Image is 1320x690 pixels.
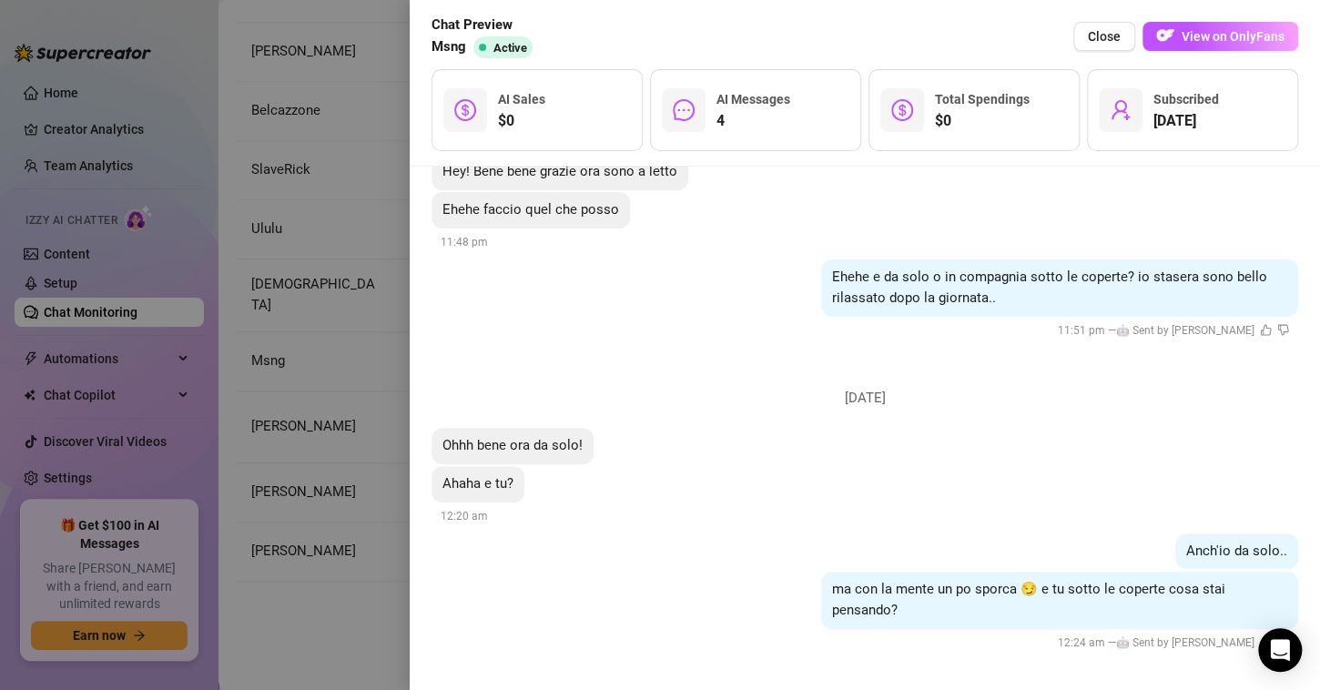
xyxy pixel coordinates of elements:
[441,236,488,249] span: 11:48 pm
[493,41,527,55] span: Active
[1142,22,1298,52] a: OFView on OnlyFans
[1088,29,1121,44] span: Close
[1116,324,1254,337] span: 🤖 Sent by [PERSON_NAME]
[716,92,790,107] span: AI Messages
[498,110,545,132] span: $0
[1058,636,1289,649] span: 12:24 am —
[1186,543,1287,559] span: Anch'io da solo..
[441,510,488,523] span: 12:20 am
[1153,92,1219,107] span: Subscribed
[1260,324,1272,336] span: like
[832,269,1267,307] span: Ehehe e da solo o in compagnia sotto le coperte? io stasera sono bello rilassato dopo la giornata..
[935,110,1030,132] span: $0
[442,163,677,179] span: Hey! Bene bene grazie ora sono a letto
[1073,22,1135,51] button: Close
[454,99,476,121] span: dollar
[1142,22,1298,51] button: OFView on OnlyFans
[832,581,1225,619] span: ma con la mente un po sporca 😏 e tu sotto le coperte cosa stai pensando?
[1182,29,1284,44] span: View on OnlyFans
[1277,324,1289,336] span: dislike
[673,99,695,121] span: message
[1156,26,1174,45] img: OF
[442,437,583,453] span: Ohhh bene ora da solo!
[935,92,1030,107] span: Total Spendings
[442,201,619,218] span: Ehehe faccio quel che posso
[1258,628,1302,672] div: Open Intercom Messenger
[1116,636,1254,649] span: 🤖 Sent by [PERSON_NAME]
[716,110,790,132] span: 4
[498,92,545,107] span: AI Sales
[442,475,513,492] span: Ahaha e tu?
[891,99,913,121] span: dollar
[432,15,540,36] span: Chat Preview
[831,388,899,410] span: [DATE]
[1153,110,1219,132] span: [DATE]
[1058,324,1289,337] span: 11:51 pm —
[432,36,466,58] span: Msng
[1110,99,1132,121] span: user-add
